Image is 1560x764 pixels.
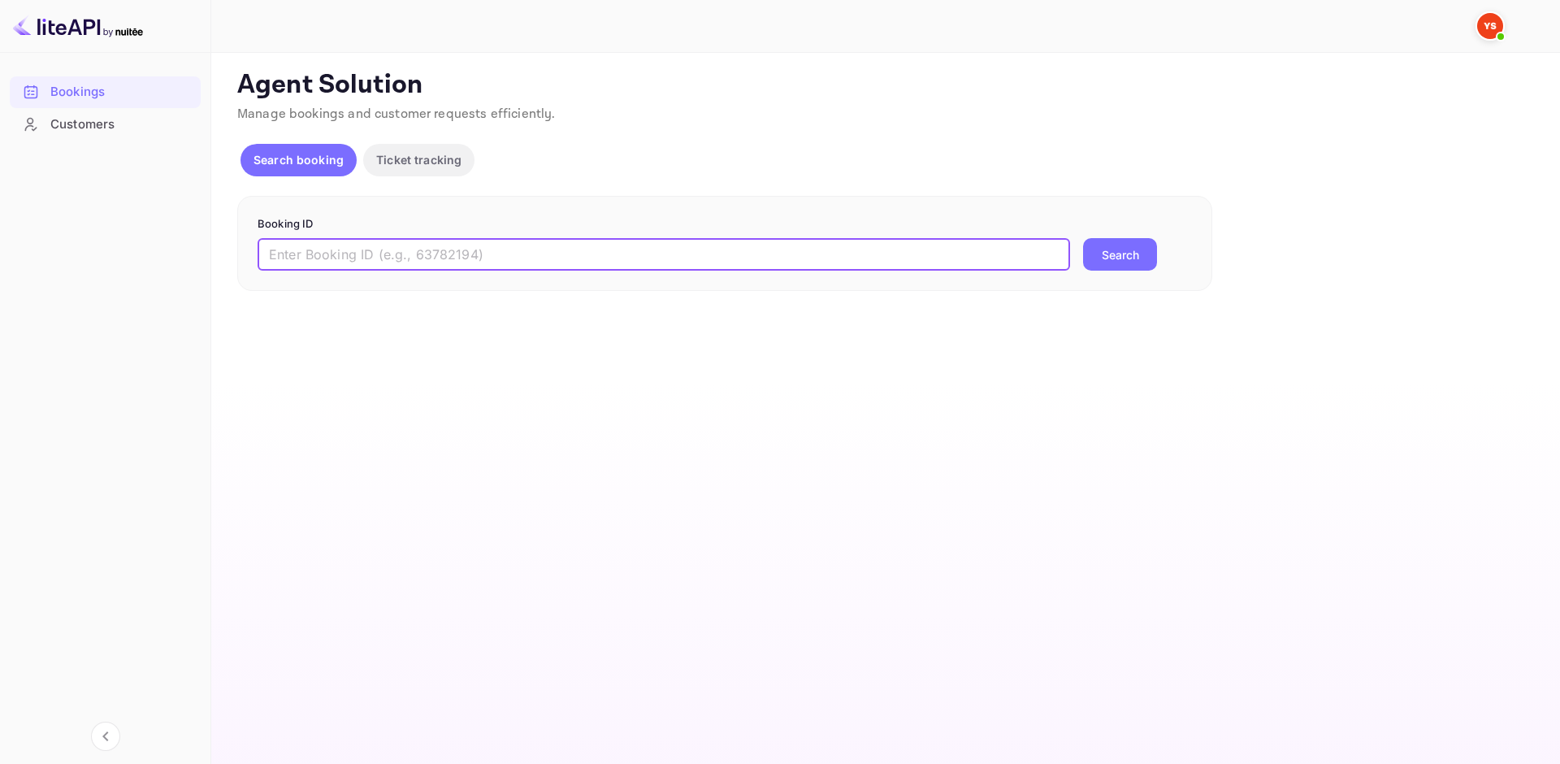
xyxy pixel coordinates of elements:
[50,83,193,102] div: Bookings
[50,115,193,134] div: Customers
[1083,238,1157,271] button: Search
[10,76,201,106] a: Bookings
[91,722,120,751] button: Collapse navigation
[253,151,344,168] p: Search booking
[237,69,1531,102] p: Agent Solution
[13,13,143,39] img: LiteAPI logo
[258,216,1192,232] p: Booking ID
[1477,13,1503,39] img: Yandex Support
[237,106,556,123] span: Manage bookings and customer requests efficiently.
[10,76,201,108] div: Bookings
[10,109,201,139] a: Customers
[10,109,201,141] div: Customers
[376,151,461,168] p: Ticket tracking
[258,238,1070,271] input: Enter Booking ID (e.g., 63782194)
